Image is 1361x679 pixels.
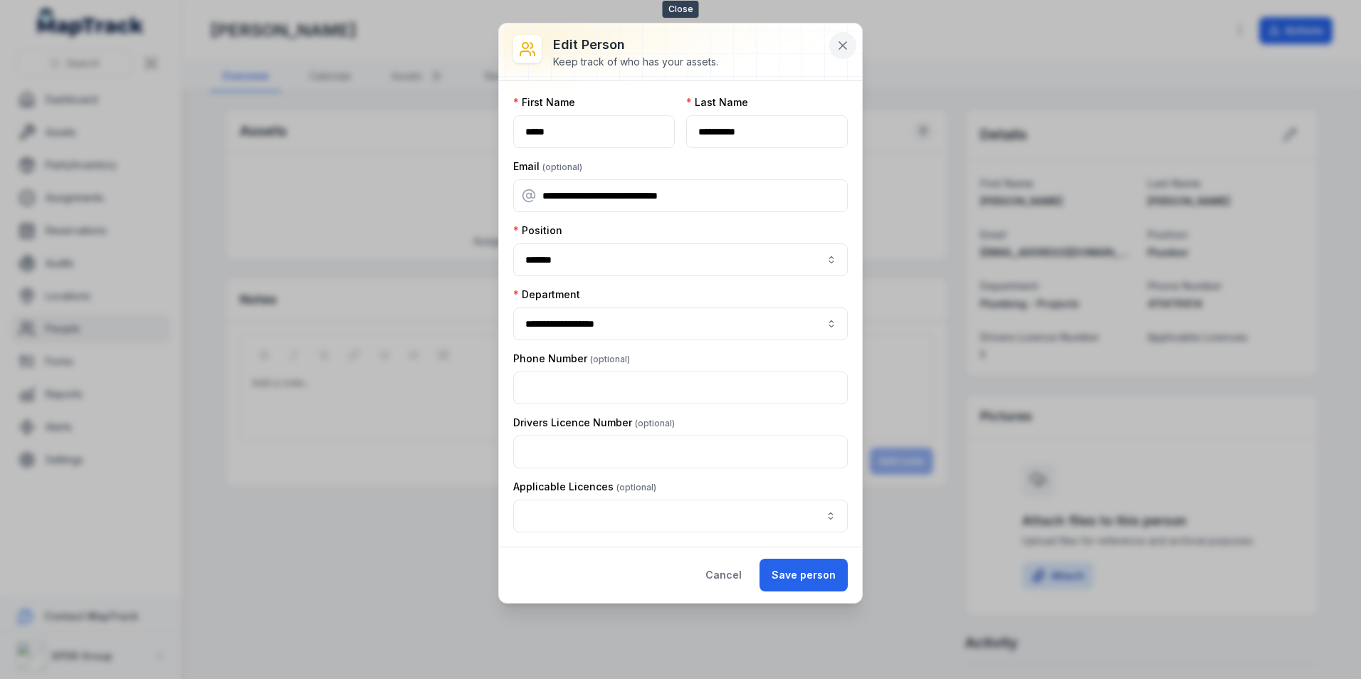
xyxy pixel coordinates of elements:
[693,559,754,591] button: Cancel
[513,288,580,302] label: Department
[513,243,848,276] input: person-edit:cf[a5f131d4-f479-476f-b193-28e9569ab92d]-label
[553,35,718,55] h3: Edit person
[760,559,848,591] button: Save person
[686,95,748,110] label: Last Name
[553,55,718,69] div: Keep track of who has your assets.
[513,223,562,238] label: Position
[513,307,848,340] input: person-edit:cf[d58871d9-fb17-4953-add9-129f58a8aa2a]-label
[663,1,699,18] span: Close
[513,159,582,174] label: Email
[513,416,675,430] label: Drivers Licence Number
[513,480,656,494] label: Applicable Licences
[513,95,575,110] label: First Name
[513,352,630,366] label: Phone Number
